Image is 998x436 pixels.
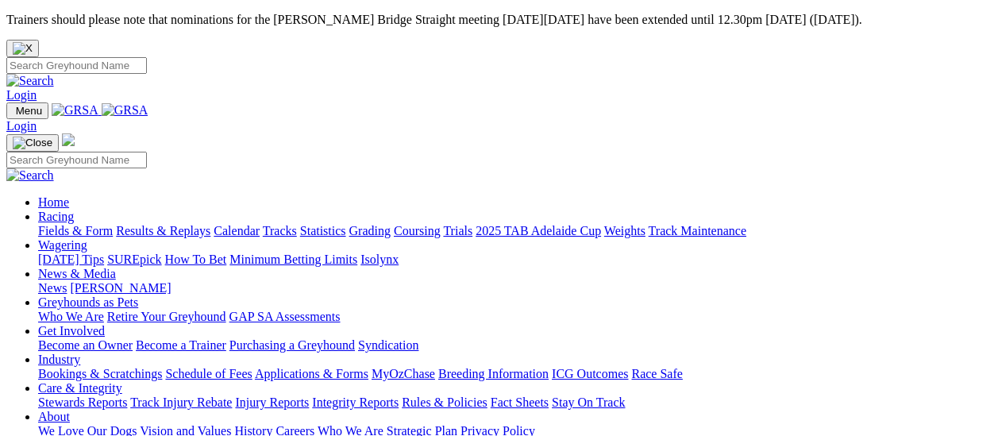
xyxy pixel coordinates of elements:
[229,310,341,323] a: GAP SA Assessments
[394,224,441,237] a: Coursing
[38,381,122,395] a: Care & Integrity
[38,410,70,423] a: About
[235,395,309,409] a: Injury Reports
[38,224,992,238] div: Racing
[16,105,42,117] span: Menu
[38,324,105,338] a: Get Involved
[62,133,75,146] img: logo-grsa-white.png
[38,395,992,410] div: Care & Integrity
[214,224,260,237] a: Calendar
[438,367,549,380] a: Breeding Information
[13,42,33,55] img: X
[6,40,39,57] button: Close
[6,152,147,168] input: Search
[38,295,138,309] a: Greyhounds as Pets
[38,224,113,237] a: Fields & Form
[6,134,59,152] button: Toggle navigation
[38,367,992,381] div: Industry
[229,338,355,352] a: Purchasing a Greyhound
[102,103,148,118] img: GRSA
[631,367,682,380] a: Race Safe
[552,367,628,380] a: ICG Outcomes
[312,395,399,409] a: Integrity Reports
[6,88,37,102] a: Login
[6,168,54,183] img: Search
[107,253,161,266] a: SUREpick
[13,137,52,149] img: Close
[6,57,147,74] input: Search
[38,210,74,223] a: Racing
[552,395,625,409] a: Stay On Track
[38,367,162,380] a: Bookings & Scratchings
[263,224,297,237] a: Tracks
[38,238,87,252] a: Wagering
[6,119,37,133] a: Login
[38,253,992,267] div: Wagering
[604,224,645,237] a: Weights
[6,74,54,88] img: Search
[38,310,104,323] a: Who We Are
[52,103,98,118] img: GRSA
[255,367,368,380] a: Applications & Forms
[38,281,67,295] a: News
[165,367,252,380] a: Schedule of Fees
[402,395,487,409] a: Rules & Policies
[116,224,210,237] a: Results & Replays
[38,253,104,266] a: [DATE] Tips
[38,395,127,409] a: Stewards Reports
[372,367,435,380] a: MyOzChase
[107,310,226,323] a: Retire Your Greyhound
[38,195,69,209] a: Home
[130,395,232,409] a: Track Injury Rebate
[38,310,992,324] div: Greyhounds as Pets
[229,253,357,266] a: Minimum Betting Limits
[443,224,472,237] a: Trials
[300,224,346,237] a: Statistics
[38,267,116,280] a: News & Media
[349,224,391,237] a: Grading
[6,102,48,119] button: Toggle navigation
[360,253,399,266] a: Isolynx
[649,224,746,237] a: Track Maintenance
[6,13,992,27] p: Trainers should please note that nominations for the [PERSON_NAME] Bridge Straight meeting [DATE]...
[476,224,601,237] a: 2025 TAB Adelaide Cup
[38,353,80,366] a: Industry
[165,253,227,266] a: How To Bet
[70,281,171,295] a: [PERSON_NAME]
[358,338,418,352] a: Syndication
[38,338,992,353] div: Get Involved
[491,395,549,409] a: Fact Sheets
[38,281,992,295] div: News & Media
[136,338,226,352] a: Become a Trainer
[38,338,133,352] a: Become an Owner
